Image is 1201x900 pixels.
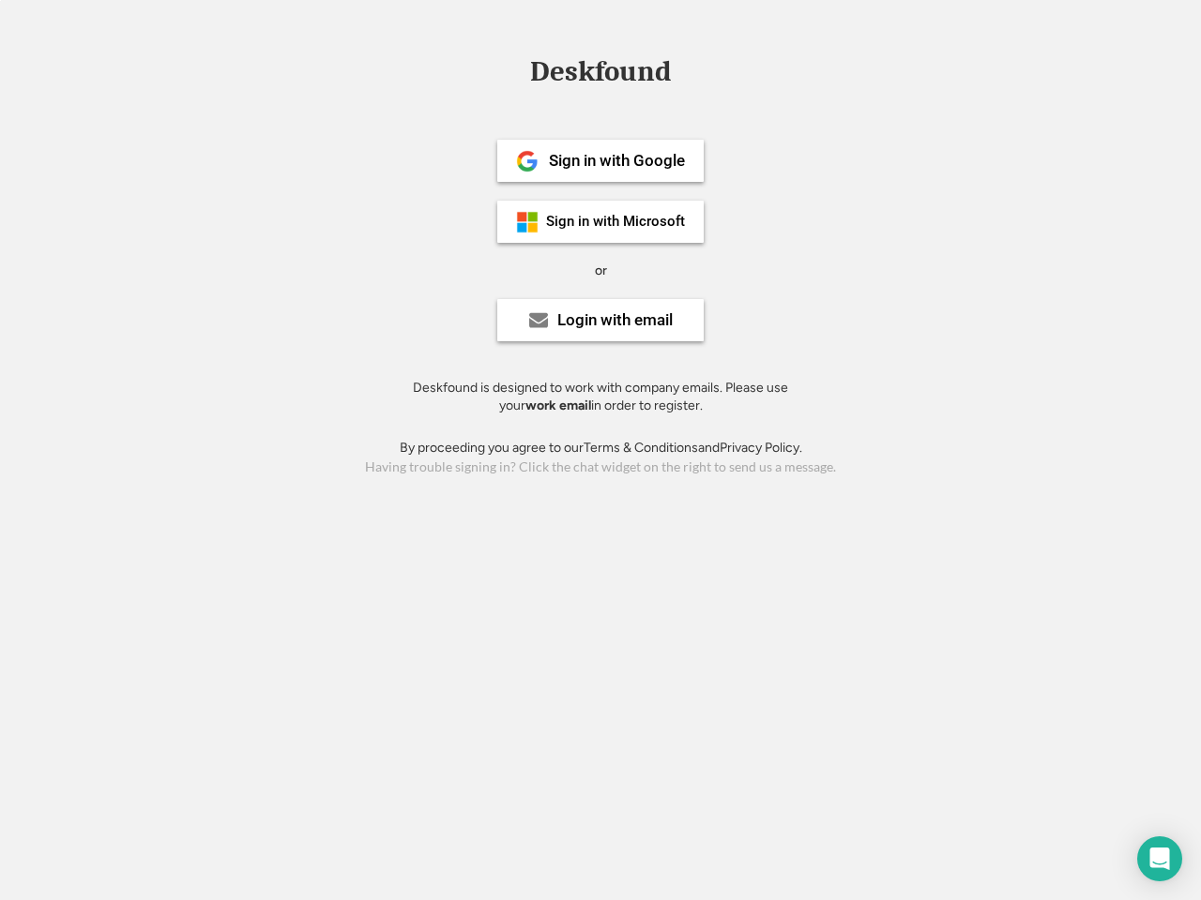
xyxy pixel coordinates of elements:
img: 1024px-Google__G__Logo.svg.png [516,150,539,172]
div: Sign in with Microsoft [546,215,685,229]
div: or [595,262,607,280]
div: By proceeding you agree to our and [400,439,802,457]
div: Deskfound [521,57,680,86]
div: Open Intercom Messenger [1137,836,1182,881]
img: ms-symbollockup_mssymbol_19.png [516,211,539,233]
a: Terms & Conditions [584,440,698,456]
strong: work email [525,397,591,413]
div: Login with email [557,312,673,328]
div: Deskfound is designed to work with company emails. Please use your in order to register. [389,379,812,415]
a: Privacy Policy. [720,440,802,456]
div: Sign in with Google [549,153,685,169]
